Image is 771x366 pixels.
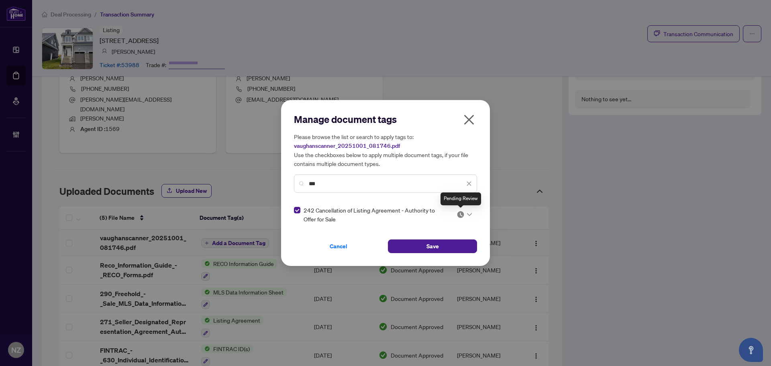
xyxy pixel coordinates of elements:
div: Pending Review [441,192,481,205]
span: vaughanscanner_20251001_081746.pdf [294,142,400,149]
img: status [457,211,465,219]
span: close [463,113,475,126]
button: Save [388,239,477,253]
span: Pending Review [457,211,472,219]
h5: Please browse the list or search to apply tags to: Use the checkboxes below to apply multiple doc... [294,132,477,168]
button: Open asap [739,338,763,362]
button: Cancel [294,239,383,253]
span: Cancel [330,240,347,253]
h2: Manage document tags [294,113,477,126]
span: close [466,181,472,186]
span: Save [426,240,439,253]
span: 242 Cancellation of Listing Agreement - Authority to Offer for Sale [304,206,447,223]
